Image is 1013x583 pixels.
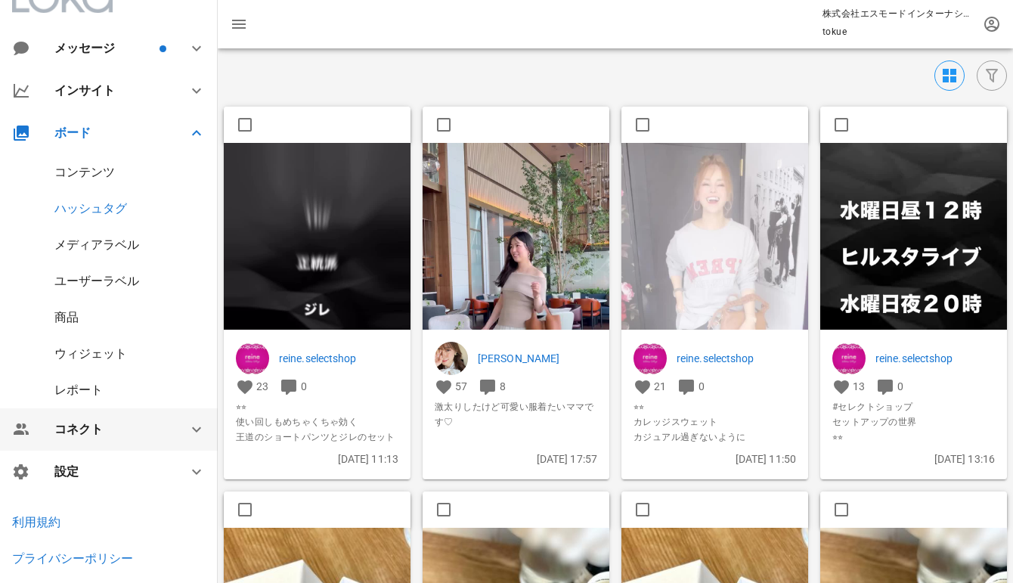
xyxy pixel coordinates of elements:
[634,451,796,467] p: [DATE] 11:50
[54,237,139,252] a: メディアラベル
[832,429,995,445] span: ⭐︎⭐︎
[832,342,866,375] img: reine.selectshop
[677,350,796,367] a: reine.selectshop
[634,414,796,429] span: カレッジスウェット
[423,143,609,475] img: firstframe
[654,380,666,392] span: 21
[832,414,995,429] span: セットアップの世界
[634,399,796,414] span: ⭐︎⭐︎
[455,380,467,392] span: 57
[634,342,667,375] img: reine.selectshop
[236,342,269,375] img: reine.selectshop
[621,143,808,475] img: firstframe
[500,380,506,392] span: 8
[279,350,398,367] a: reine.selectshop
[478,350,597,367] p: yumika_rill
[875,350,995,367] a: reine.selectshop
[224,143,410,475] img: firstframe
[12,551,133,566] a: プライバシーポリシー
[54,383,103,397] a: レポート
[54,126,169,140] div: ボード
[54,464,169,479] div: 設定
[832,451,995,467] p: [DATE] 13:16
[435,429,597,445] span: ⁡
[236,399,398,414] span: ⭐︎⭐︎
[54,422,169,436] div: コネクト
[54,201,127,216] a: ハッシュタグ
[54,165,115,179] a: コンテンツ
[478,350,597,367] a: [PERSON_NAME]
[820,143,1007,475] img: firstframe
[435,451,597,467] p: [DATE] 17:57
[12,515,60,529] a: 利用規約
[301,380,307,392] span: 0
[853,380,865,392] span: 13
[160,45,166,52] span: バッジ
[634,429,796,445] span: カジュアル過ぎないように
[435,342,468,375] img: yumika_rill
[822,24,974,39] p: tokue
[54,83,169,98] div: インサイト
[832,399,995,414] span: #セレクトショップ
[54,41,156,55] div: メッセージ
[822,6,974,21] p: 株式会社エスモードインターナショナル
[54,310,79,324] a: 商品
[236,414,398,429] span: 使い回しもめちゃくちゃ効く
[54,346,127,361] a: ウィジェット
[236,451,398,467] p: [DATE] 11:13
[897,380,903,392] span: 0
[256,380,268,392] span: 23
[54,274,139,288] a: ユーザーラベル
[236,429,398,460] span: 王道のショートパンツとジレのセットアップ
[699,380,705,392] span: 0
[435,399,597,429] span: 激太りしたけど可愛い服着たいママです♡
